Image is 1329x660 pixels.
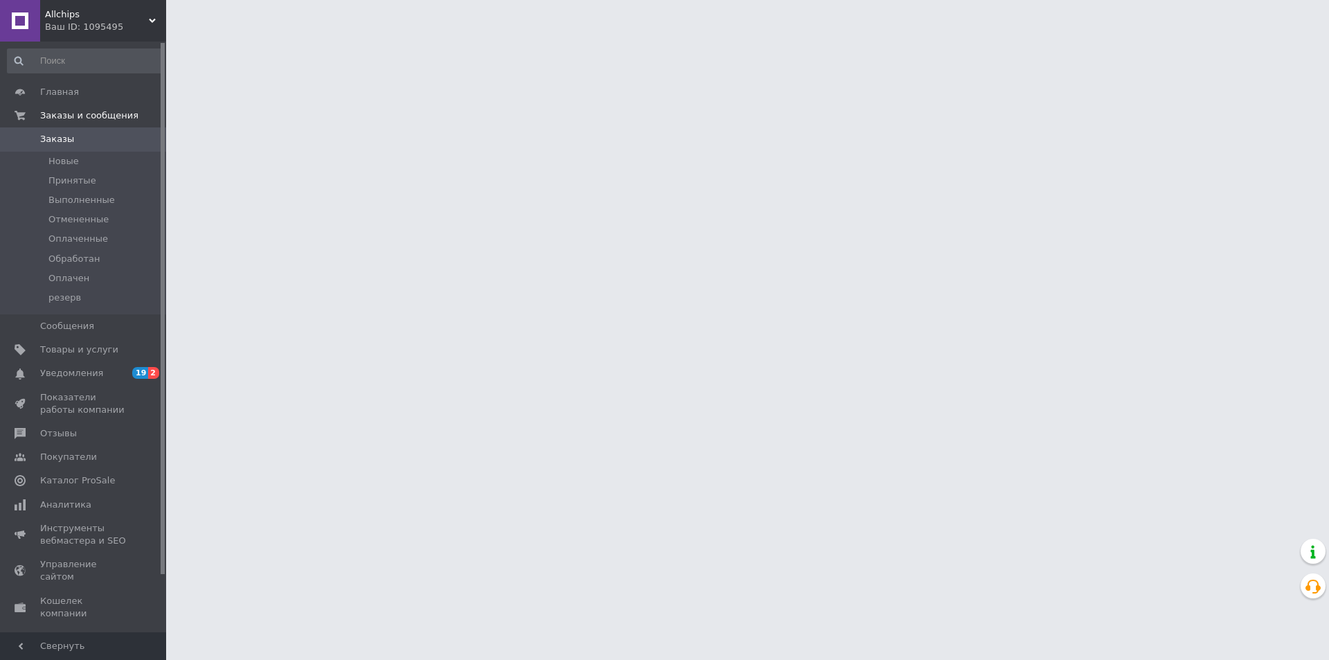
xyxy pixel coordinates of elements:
span: Покупатели [40,451,97,463]
span: Allchips [45,8,149,21]
span: Аналитика [40,499,91,511]
span: Управление сайтом [40,558,128,583]
span: Отзывы [40,427,77,440]
span: Уведомления [40,367,103,380]
span: Оплачен [48,272,89,285]
span: 2 [148,367,159,379]
span: Инструменты вебмастера и SEO [40,522,128,547]
input: Поиск [7,48,163,73]
span: Кошелек компании [40,595,128,620]
span: Выполненные [48,194,115,206]
span: Принятые [48,175,96,187]
span: Главная [40,86,79,98]
div: Ваш ID: 1095495 [45,21,166,33]
span: Заказы [40,133,74,145]
span: Показатели работы компании [40,391,128,416]
span: Сообщения [40,320,94,332]
span: Отмененные [48,213,109,226]
span: Новые [48,155,79,168]
span: 19 [132,367,148,379]
span: резерв [48,292,81,304]
span: Каталог ProSale [40,474,115,487]
span: Маркет [40,631,75,643]
span: Обработан [48,253,100,265]
span: Заказы и сообщения [40,109,138,122]
span: Товары и услуги [40,344,118,356]
span: Оплаченные [48,233,108,245]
